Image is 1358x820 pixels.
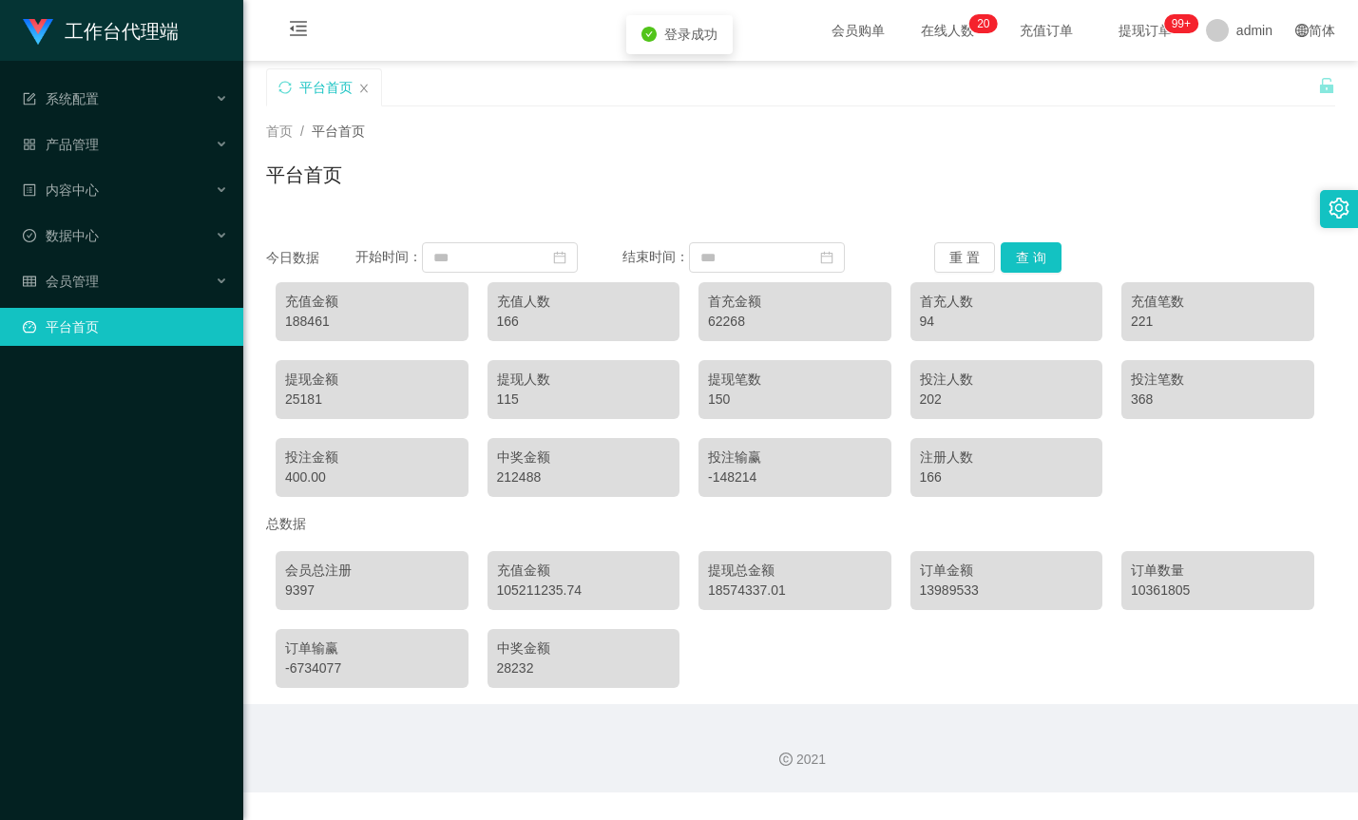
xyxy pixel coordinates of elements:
i: 图标: close [358,83,370,94]
h1: 平台首页 [266,161,342,189]
div: 中奖金额 [497,448,671,467]
span: 会员管理 [23,274,99,289]
div: 首充人数 [920,292,1094,312]
span: 开始时间： [355,249,422,264]
span: 数据中心 [23,228,99,243]
i: 图标: unlock [1318,77,1335,94]
i: 图标: setting [1329,198,1349,219]
i: 图标: calendar [553,251,566,264]
div: 订单数量 [1131,561,1305,581]
div: 212488 [497,467,671,487]
span: 提现订单 [1109,24,1181,37]
a: 图标: dashboard平台首页 [23,308,228,346]
img: logo.9652507e.png [23,19,53,46]
div: 18574337.01 [708,581,882,601]
div: 368 [1131,390,1305,410]
div: 订单金额 [920,561,1094,581]
span: 系统配置 [23,91,99,106]
span: 平台首页 [312,124,365,139]
i: 图标: profile [23,183,36,197]
span: 产品管理 [23,137,99,152]
div: 400.00 [285,467,459,487]
sup: 20 [969,14,997,33]
span: 在线人数 [911,24,984,37]
i: 图标: appstore-o [23,138,36,151]
div: 订单输赢 [285,639,459,658]
span: 内容中心 [23,182,99,198]
div: 25181 [285,390,459,410]
div: 总数据 [266,506,1335,542]
div: 221 [1131,312,1305,332]
div: 充值金额 [285,292,459,312]
div: 166 [920,467,1094,487]
div: 中奖金额 [497,639,671,658]
div: 2021 [258,750,1343,770]
i: 图标: calendar [820,251,833,264]
button: 查 询 [1001,242,1062,273]
i: icon: check-circle [641,27,657,42]
div: 充值笔数 [1131,292,1305,312]
span: 登录成功 [664,27,717,42]
i: 图标: menu-fold [266,1,331,62]
i: 图标: copyright [779,753,793,766]
div: 提现人数 [497,370,671,390]
div: 投注金额 [285,448,459,467]
div: 94 [920,312,1094,332]
sup: 964 [1164,14,1198,33]
i: 图标: check-circle-o [23,229,36,242]
div: 9397 [285,581,459,601]
div: 注册人数 [920,448,1094,467]
span: 充值订单 [1010,24,1082,37]
div: 150 [708,390,882,410]
div: 会员总注册 [285,561,459,581]
div: 投注输赢 [708,448,882,467]
div: -148214 [708,467,882,487]
i: 图标: global [1295,24,1309,37]
span: / [300,124,304,139]
a: 工作台代理端 [23,23,179,38]
p: 2 [977,14,984,33]
div: 62268 [708,312,882,332]
div: 188461 [285,312,459,332]
div: 投注人数 [920,370,1094,390]
div: 首充金额 [708,292,882,312]
div: 平台首页 [299,69,353,105]
div: 投注笔数 [1131,370,1305,390]
div: 10361805 [1131,581,1305,601]
div: -6734077 [285,658,459,678]
div: 提现笔数 [708,370,882,390]
div: 28232 [497,658,671,678]
div: 今日数据 [266,248,355,268]
div: 115 [497,390,671,410]
div: 充值人数 [497,292,671,312]
div: 提现总金额 [708,561,882,581]
div: 充值金额 [497,561,671,581]
div: 202 [920,390,1094,410]
div: 166 [497,312,671,332]
p: 0 [984,14,990,33]
div: 105211235.74 [497,581,671,601]
button: 重 置 [934,242,995,273]
i: 图标: form [23,92,36,105]
i: 图标: sync [278,81,292,94]
span: 结束时间： [622,249,689,264]
div: 提现金额 [285,370,459,390]
span: 首页 [266,124,293,139]
div: 13989533 [920,581,1094,601]
i: 图标: table [23,275,36,288]
h1: 工作台代理端 [65,1,179,62]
